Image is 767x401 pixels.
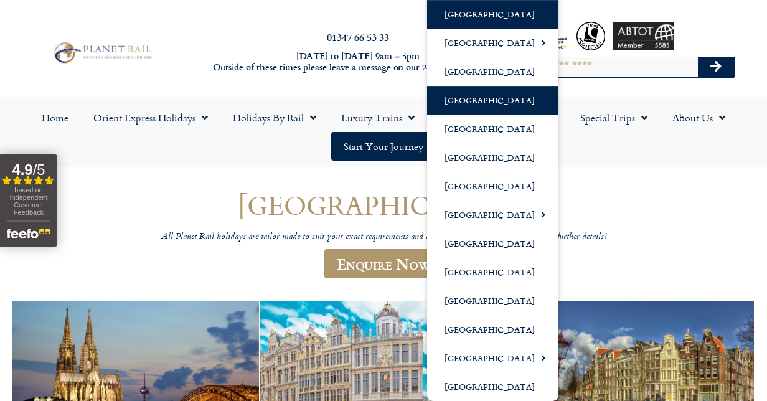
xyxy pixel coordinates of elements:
a: [GEOGRAPHIC_DATA] [427,229,558,258]
h6: [DATE] to [DATE] 9am – 5pm Outside of these times please leave a message on our 24/7 enquiry serv... [208,50,509,73]
nav: Menu [6,103,761,161]
button: Search [698,57,734,77]
h1: [GEOGRAPHIC_DATA] [85,191,682,220]
a: Start your Journey [331,132,436,161]
a: [GEOGRAPHIC_DATA] [427,372,558,401]
p: All Planet Rail holidays are tailor made to suit your exact requirements and departure dates. Ple... [85,232,682,243]
a: Special Trips [568,103,660,132]
a: [GEOGRAPHIC_DATA] [427,200,558,229]
a: [GEOGRAPHIC_DATA] [427,115,558,143]
a: [GEOGRAPHIC_DATA] [427,29,558,57]
a: [GEOGRAPHIC_DATA] [427,344,558,372]
a: Orient Express Holidays [81,103,220,132]
a: [GEOGRAPHIC_DATA] [427,258,558,286]
a: [GEOGRAPHIC_DATA] [427,57,558,86]
a: Holidays by Rail [220,103,329,132]
a: [GEOGRAPHIC_DATA] [427,286,558,315]
a: 01347 66 53 33 [327,30,389,44]
a: Home [29,103,81,132]
a: [GEOGRAPHIC_DATA] [427,172,558,200]
a: [GEOGRAPHIC_DATA] [427,86,558,115]
a: Luxury Trains [329,103,427,132]
a: [GEOGRAPHIC_DATA] [427,143,558,172]
img: Planet Rail Train Holidays Logo [50,40,154,65]
a: [GEOGRAPHIC_DATA] [427,315,558,344]
a: Enquire Now [324,249,443,278]
a: About Us [660,103,738,132]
